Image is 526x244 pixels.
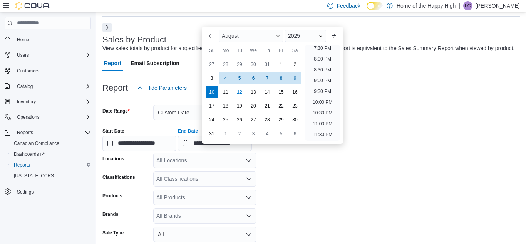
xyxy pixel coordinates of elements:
[289,114,301,126] div: day-30
[104,56,121,71] span: Report
[17,37,29,43] span: Home
[289,72,301,84] div: day-9
[219,44,232,57] div: Mo
[14,151,45,157] span: Dashboards
[134,80,190,96] button: Hide Parameters
[14,113,91,122] span: Operations
[2,112,94,123] button: Operations
[14,140,59,146] span: Canadian Compliance
[15,2,50,10] img: Cova
[178,128,198,134] label: End Date
[311,44,334,53] li: 7:30 PM
[102,230,124,236] label: Sale Type
[219,30,283,42] div: Button. Open the month selector. August is currently selected.
[153,227,256,242] button: All
[205,57,302,141] div: August, 2025
[153,105,256,120] button: Custom Date
[14,128,91,137] span: Reports
[233,72,246,84] div: day-5
[311,65,334,74] li: 8:30 PM
[247,114,260,126] div: day-27
[17,52,29,58] span: Users
[206,114,218,126] div: day-24
[288,33,300,39] span: 2025
[146,84,187,92] span: Hide Parameters
[102,174,135,180] label: Classifications
[219,114,232,126] div: day-25
[8,170,94,181] button: [US_STATE] CCRS
[11,150,48,159] a: Dashboards
[289,128,301,140] div: day-6
[289,58,301,71] div: day-2
[289,100,301,112] div: day-23
[5,31,91,217] nav: Complex example
[8,149,94,160] a: Dashboards
[247,86,260,98] div: day-13
[261,86,273,98] div: day-14
[178,136,252,151] input: Press the down key to enter a popover containing a calendar. Press the escape key to close the po...
[246,157,252,163] button: Open list of options
[219,86,232,98] div: day-11
[14,97,91,106] span: Inventory
[261,100,273,112] div: day-21
[2,81,94,92] button: Catalog
[261,72,273,84] div: day-7
[275,44,287,57] div: Fr
[247,44,260,57] div: We
[219,128,232,140] div: day-1
[206,86,218,98] div: day-10
[14,66,42,76] a: Customers
[14,50,32,60] button: Users
[289,86,301,98] div: day-16
[14,187,37,197] a: Settings
[14,35,91,44] span: Home
[328,30,340,42] button: Next month
[206,44,218,57] div: Su
[459,1,460,10] p: |
[14,66,91,76] span: Customers
[305,45,340,141] ul: Time
[397,1,456,10] p: Home of the Happy High
[102,136,176,151] input: Press the down key to open a popover containing a calendar.
[261,58,273,71] div: day-31
[285,30,326,42] div: Button. Open the year selector. 2025 is currently selected.
[14,50,91,60] span: Users
[233,114,246,126] div: day-26
[219,58,232,71] div: day-28
[102,35,166,44] h3: Sales by Product
[261,114,273,126] div: day-28
[102,156,124,162] label: Locations
[206,72,218,84] div: day-3
[206,100,218,112] div: day-17
[261,128,273,140] div: day-4
[311,87,334,96] li: 9:30 PM
[247,100,260,112] div: day-20
[247,72,260,84] div: day-6
[311,76,334,85] li: 9:00 PM
[2,96,94,107] button: Inventory
[246,176,252,182] button: Open list of options
[17,68,39,74] span: Customers
[14,173,54,179] span: [US_STATE] CCRS
[102,193,122,199] label: Products
[219,72,232,84] div: day-4
[275,100,287,112] div: day-22
[102,108,130,114] label: Date Range
[17,99,36,105] span: Inventory
[275,58,287,71] div: day-1
[233,44,246,57] div: Tu
[14,113,43,122] button: Operations
[2,186,94,197] button: Settings
[11,160,91,170] span: Reports
[233,100,246,112] div: day-19
[246,194,252,200] button: Open list of options
[14,82,36,91] button: Catalog
[367,2,383,10] input: Dark Mode
[17,189,34,195] span: Settings
[11,160,33,170] a: Reports
[310,108,335,118] li: 10:30 PM
[2,65,94,76] button: Customers
[233,86,246,98] div: day-12
[14,187,91,196] span: Settings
